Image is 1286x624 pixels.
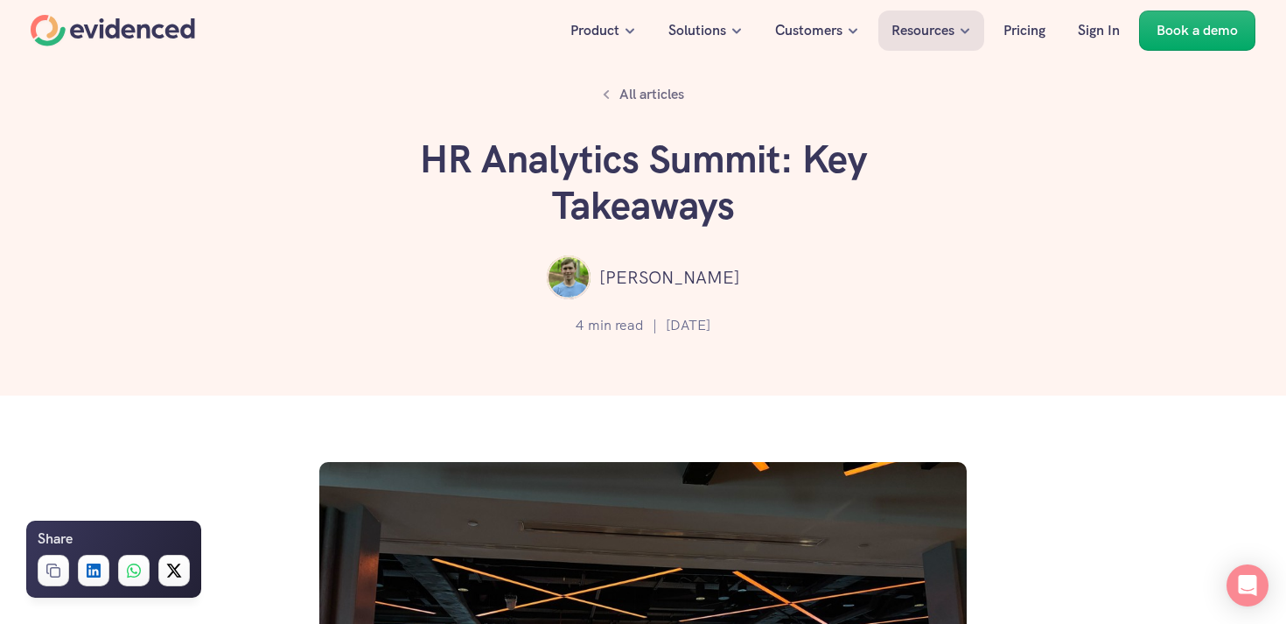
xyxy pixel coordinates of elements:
p: Sign In [1078,19,1120,42]
p: min read [588,314,644,337]
a: All articles [593,79,694,110]
a: Pricing [990,11,1059,51]
p: Customers [775,19,842,42]
p: [PERSON_NAME] [599,263,740,291]
p: [DATE] [666,314,710,337]
a: Sign In [1065,11,1133,51]
p: All articles [619,83,684,106]
p: Product [570,19,619,42]
p: Resources [891,19,954,42]
a: Home [31,15,195,46]
a: Book a demo [1139,11,1255,51]
img: "" [547,256,591,299]
p: Pricing [1003,19,1045,42]
div: Open Intercom Messenger [1227,564,1269,606]
p: | [653,314,657,337]
p: Book a demo [1157,19,1238,42]
h1: HR Analytics Summit: Key Takeaways [381,137,905,229]
p: Solutions [668,19,726,42]
h6: Share [38,528,73,550]
p: 4 [576,314,584,337]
